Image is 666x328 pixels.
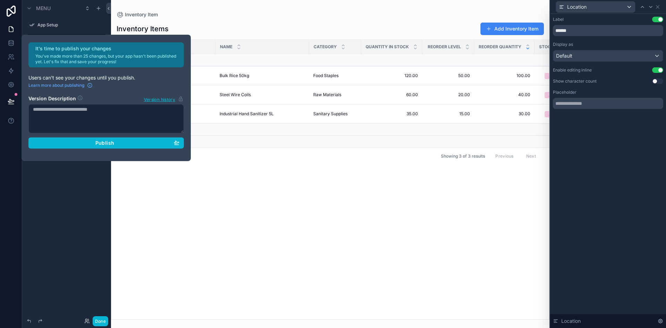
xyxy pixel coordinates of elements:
[480,23,544,35] button: Add Inventory Item
[95,140,114,146] span: Publish
[28,74,184,81] p: Users can't see your changes until you publish.
[314,44,337,50] span: Category
[28,83,93,88] a: Learn more about publishing
[553,67,592,73] div: Enable editing inline
[313,92,357,98] a: Raw Materials
[539,89,588,101] button: Select Button
[428,44,461,50] span: Reorder Level
[539,108,588,120] button: Select Button
[478,73,530,78] a: 100.00
[365,111,418,117] a: 35.00
[144,95,175,102] span: Version history
[539,69,588,82] button: Select Button
[313,92,341,98] span: Raw Materials
[313,73,357,78] a: Food Staples
[35,53,180,65] p: You've made more than 25 changes, but your app hasn't been published yet. Let's fix that and save...
[426,111,470,117] a: 15.00
[36,5,51,12] span: Menu
[220,44,232,50] span: Name
[37,22,105,28] label: App Setup
[553,50,663,62] button: Default
[220,73,249,78] span: Bulk Rice 50kg
[365,92,418,98] a: 60.00
[556,1,635,13] button: Location
[556,52,572,59] span: Default
[441,153,485,159] span: Showing 3 of 3 results
[553,78,597,84] div: Show character count
[93,316,108,326] button: Done
[28,95,76,103] h2: Version Description
[567,3,587,10] span: Location
[426,92,470,98] a: 20.00
[553,17,564,22] div: Label
[125,11,158,18] span: Inventory Item
[539,44,579,50] span: Stocking Status
[479,44,521,50] span: Reorder Quantity
[117,24,169,34] h1: Inventory Items
[549,111,562,117] div: Active
[478,92,530,98] a: 40.00
[539,88,588,101] a: Select Button
[220,92,305,98] a: Steel Wire Coils
[561,318,581,325] span: Location
[365,73,418,78] a: 120.00
[313,73,339,78] span: Food Staples
[478,111,530,117] a: 30.00
[539,107,588,120] a: Select Button
[220,92,251,98] span: Steel Wire Coils
[553,90,577,95] label: Placeholder
[549,73,562,79] div: Active
[220,73,305,78] a: Bulk Rice 50kg
[117,11,158,18] a: Inventory Item
[313,111,357,117] a: Sanitary Supplies
[553,42,573,47] label: Display as
[220,111,305,117] a: Industrial Hand Sanitizer 5L
[144,95,184,103] button: Version history
[28,83,84,88] span: Learn more about publishing
[313,111,348,117] span: Sanitary Supplies
[549,92,562,98] div: Active
[28,137,184,149] button: Publish
[35,45,180,52] h2: It's time to publish your changes
[426,73,470,78] a: 50.00
[366,44,409,50] span: Quantity In Stock
[220,111,274,117] span: Industrial Hand Sanitizer 5L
